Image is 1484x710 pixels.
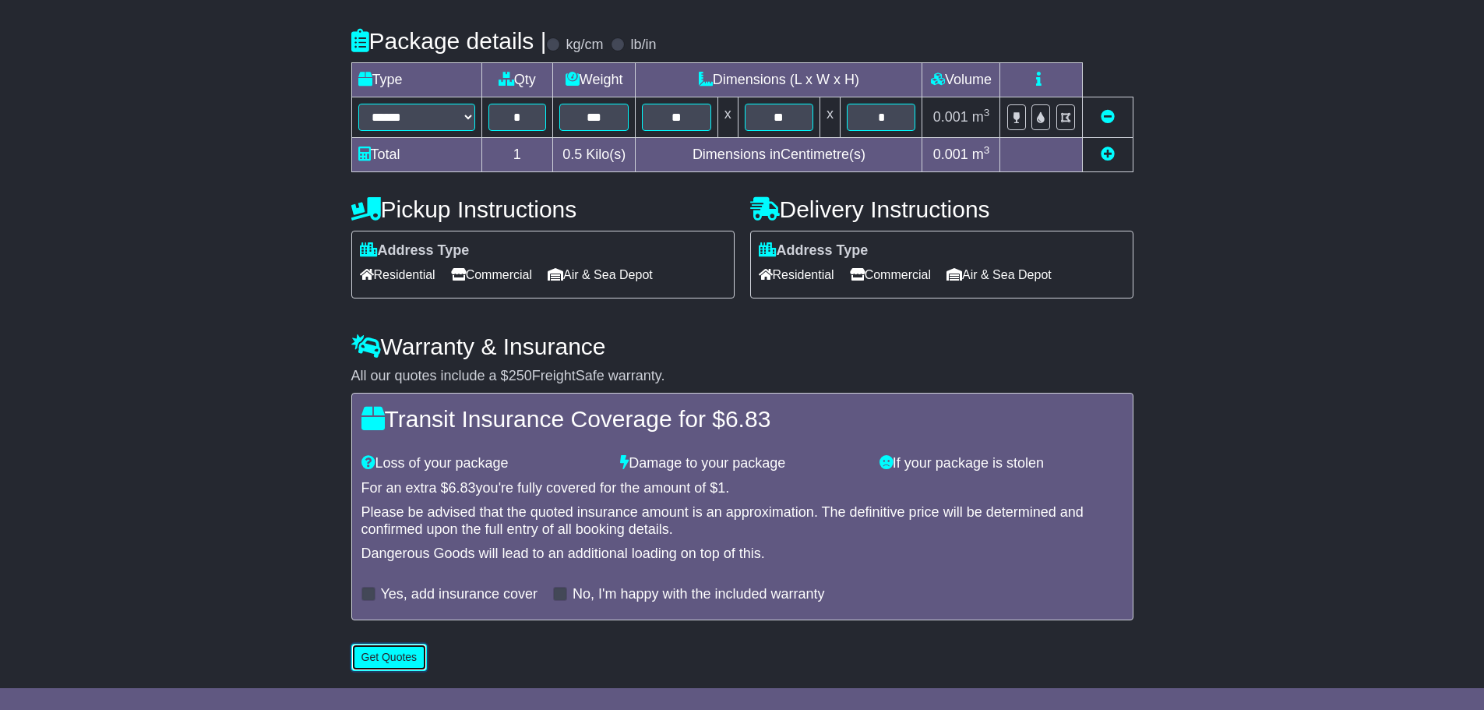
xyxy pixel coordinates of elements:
[451,263,532,287] span: Commercial
[361,480,1123,497] div: For an extra $ you're fully covered for the amount of $ .
[361,406,1123,432] h4: Transit Insurance Coverage for $
[449,480,476,496] span: 6.83
[351,196,735,222] h4: Pickup Instructions
[553,137,636,171] td: Kilo(s)
[750,196,1133,222] h4: Delivery Instructions
[1101,147,1115,162] a: Add new item
[573,586,825,603] label: No, I'm happy with the included warranty
[972,109,990,125] span: m
[548,263,653,287] span: Air & Sea Depot
[630,37,656,54] label: lb/in
[612,455,872,472] div: Damage to your package
[922,62,1000,97] td: Volume
[820,97,841,137] td: x
[566,37,603,54] label: kg/cm
[946,263,1052,287] span: Air & Sea Depot
[725,406,770,432] span: 6.83
[1101,109,1115,125] a: Remove this item
[636,62,922,97] td: Dimensions (L x W x H)
[759,242,869,260] label: Address Type
[361,546,1123,563] div: Dangerous Goods will lead to an additional loading on top of this.
[351,28,547,54] h4: Package details |
[360,263,435,287] span: Residential
[381,586,538,603] label: Yes, add insurance cover
[361,504,1123,538] div: Please be advised that the quoted insurance amount is an approximation. The definitive price will...
[717,480,725,496] span: 1
[481,137,553,171] td: 1
[351,644,428,671] button: Get Quotes
[984,144,990,156] sup: 3
[354,455,613,472] div: Loss of your package
[481,62,553,97] td: Qty
[972,147,990,162] span: m
[636,137,922,171] td: Dimensions in Centimetre(s)
[351,368,1133,385] div: All our quotes include a $ FreightSafe warranty.
[933,109,968,125] span: 0.001
[351,137,481,171] td: Total
[360,242,470,260] label: Address Type
[351,334,1133,359] h4: Warranty & Insurance
[562,147,582,162] span: 0.5
[351,62,481,97] td: Type
[933,147,968,162] span: 0.001
[717,97,738,137] td: x
[850,263,931,287] span: Commercial
[553,62,636,97] td: Weight
[759,263,834,287] span: Residential
[509,368,532,383] span: 250
[984,107,990,118] sup: 3
[872,455,1131,472] div: If your package is stolen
